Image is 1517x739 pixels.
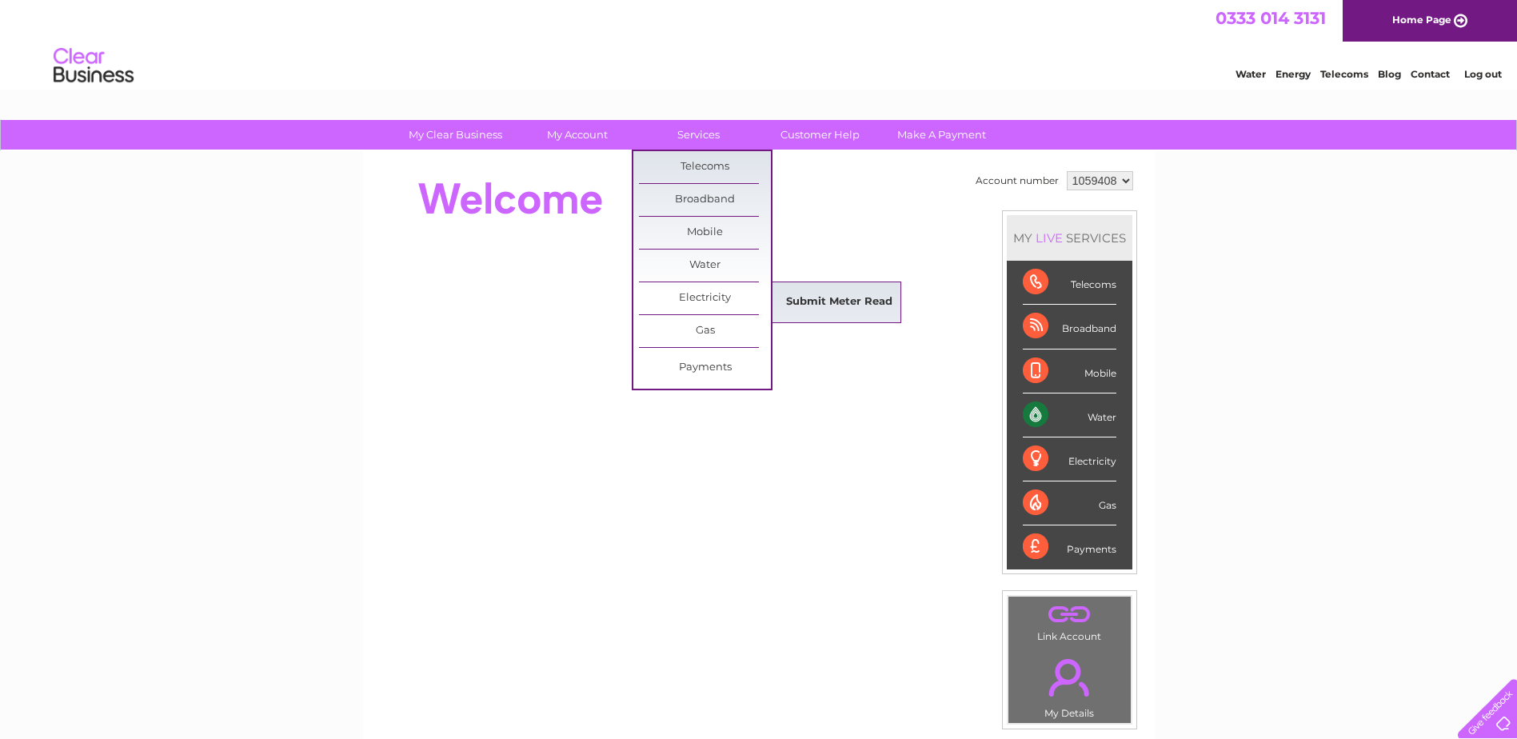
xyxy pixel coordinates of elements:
[1023,525,1116,569] div: Payments
[1023,481,1116,525] div: Gas
[639,217,771,249] a: Mobile
[1320,68,1368,80] a: Telecoms
[1023,305,1116,349] div: Broadband
[1464,68,1502,80] a: Log out
[1275,68,1311,80] a: Energy
[639,315,771,347] a: Gas
[1378,68,1401,80] a: Blog
[1012,601,1127,629] a: .
[633,120,764,150] a: Services
[639,151,771,183] a: Telecoms
[1023,261,1116,305] div: Telecoms
[1032,230,1066,246] div: LIVE
[639,250,771,282] a: Water
[381,9,1137,78] div: Clear Business is a trading name of Verastar Limited (registered in [GEOGRAPHIC_DATA] No. 3667643...
[1012,649,1127,705] a: .
[1023,350,1116,393] div: Mobile
[389,120,521,150] a: My Clear Business
[754,120,886,150] a: Customer Help
[1007,215,1132,261] div: MY SERVICES
[53,42,134,90] img: logo.png
[1008,596,1132,646] td: Link Account
[1008,645,1132,724] td: My Details
[972,167,1063,194] td: Account number
[639,184,771,216] a: Broadband
[773,286,905,318] a: Submit Meter Read
[876,120,1008,150] a: Make A Payment
[639,352,771,384] a: Payments
[1216,8,1326,28] a: 0333 014 3131
[639,282,771,314] a: Electricity
[511,120,643,150] a: My Account
[1023,437,1116,481] div: Electricity
[1023,393,1116,437] div: Water
[1411,68,1450,80] a: Contact
[1236,68,1266,80] a: Water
